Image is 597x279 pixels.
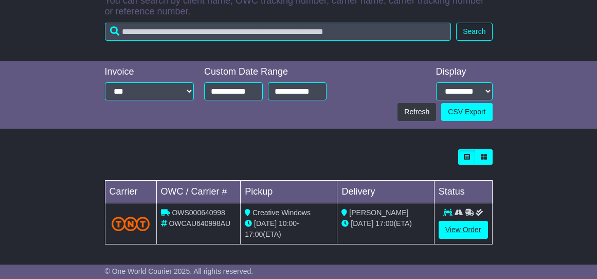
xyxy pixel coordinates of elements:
div: - (ETA) [245,218,333,240]
span: © One World Courier 2025. All rights reserved. [105,267,254,275]
span: 17:00 [375,219,393,228]
div: (ETA) [341,218,429,229]
td: Delivery [337,181,434,203]
span: OWCAU640998AU [169,219,230,228]
td: Pickup [241,181,337,203]
div: Custom Date Range [204,66,327,78]
span: 17:00 [245,230,263,238]
a: CSV Export [441,103,492,121]
td: Carrier [105,181,156,203]
div: Invoice [105,66,194,78]
div: Display [436,66,493,78]
span: [DATE] [351,219,373,228]
img: TNT_Domestic.png [112,217,150,231]
button: Search [456,23,492,41]
span: [PERSON_NAME] [349,208,408,217]
span: 10:00 [279,219,297,228]
button: Refresh [397,103,436,121]
span: Creative Windows [252,208,311,217]
a: View Order [439,221,488,239]
td: OWC / Carrier # [156,181,241,203]
td: Status [434,181,492,203]
span: OWS000640998 [172,208,225,217]
span: [DATE] [254,219,277,228]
